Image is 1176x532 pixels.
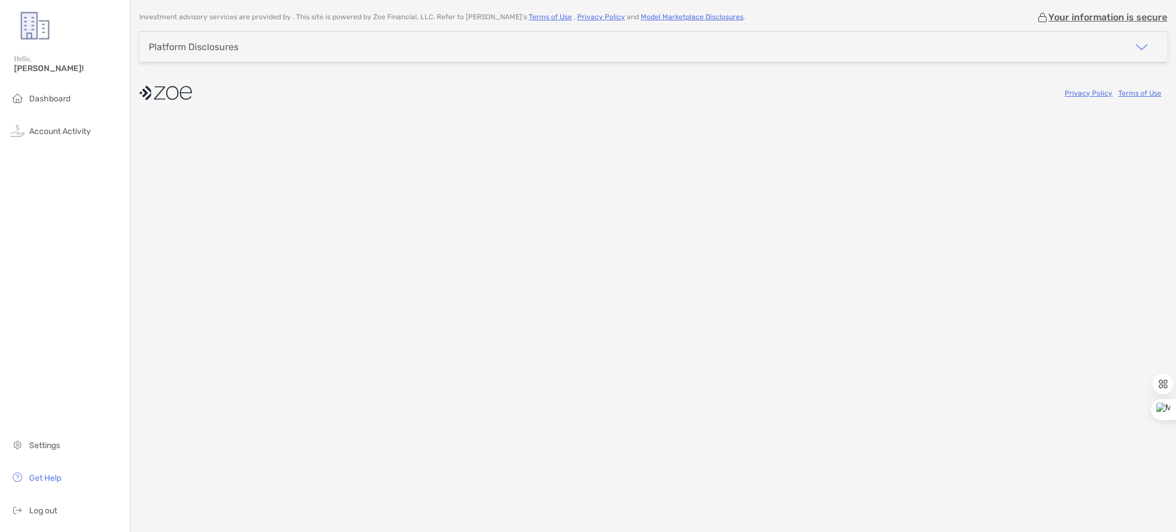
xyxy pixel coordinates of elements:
span: Log out [29,506,57,516]
span: Get Help [29,473,61,483]
img: company logo [139,80,192,106]
img: Zoe Logo [14,5,56,47]
p: Investment advisory services are provided by . This site is powered by Zoe Financial, LLC. Refer ... [139,13,745,22]
a: Terms of Use [529,13,572,21]
a: Model Marketplace Disclosures [641,13,743,21]
img: icon arrow [1135,40,1149,54]
img: logout icon [10,503,24,517]
span: Dashboard [29,94,71,104]
img: settings icon [10,438,24,452]
span: [PERSON_NAME]! [14,64,123,73]
p: Your information is secure [1048,12,1167,23]
img: get-help icon [10,470,24,484]
a: Terms of Use [1118,89,1161,97]
a: Privacy Policy [577,13,625,21]
span: Settings [29,441,60,450]
span: Account Activity [29,126,91,136]
div: Platform Disclosures [149,41,238,52]
img: activity icon [10,124,24,138]
img: household icon [10,91,24,105]
a: Privacy Policy [1065,89,1112,97]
